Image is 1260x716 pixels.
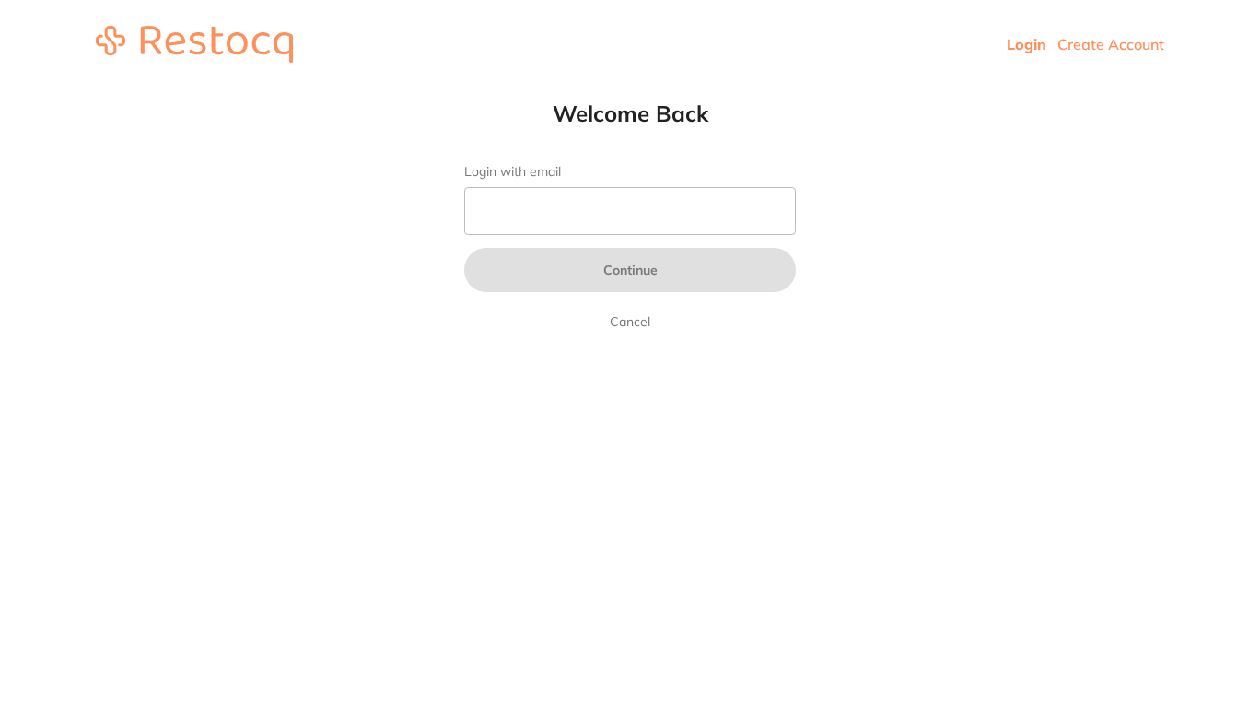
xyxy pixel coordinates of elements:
img: restocq_logo.svg [96,26,293,63]
a: Create Account [1057,35,1164,53]
a: Cancel [606,311,654,333]
a: Login [1007,35,1046,53]
h1: Welcome Back [427,100,833,127]
button: Continue [464,248,796,292]
label: Login with email [464,164,796,180]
